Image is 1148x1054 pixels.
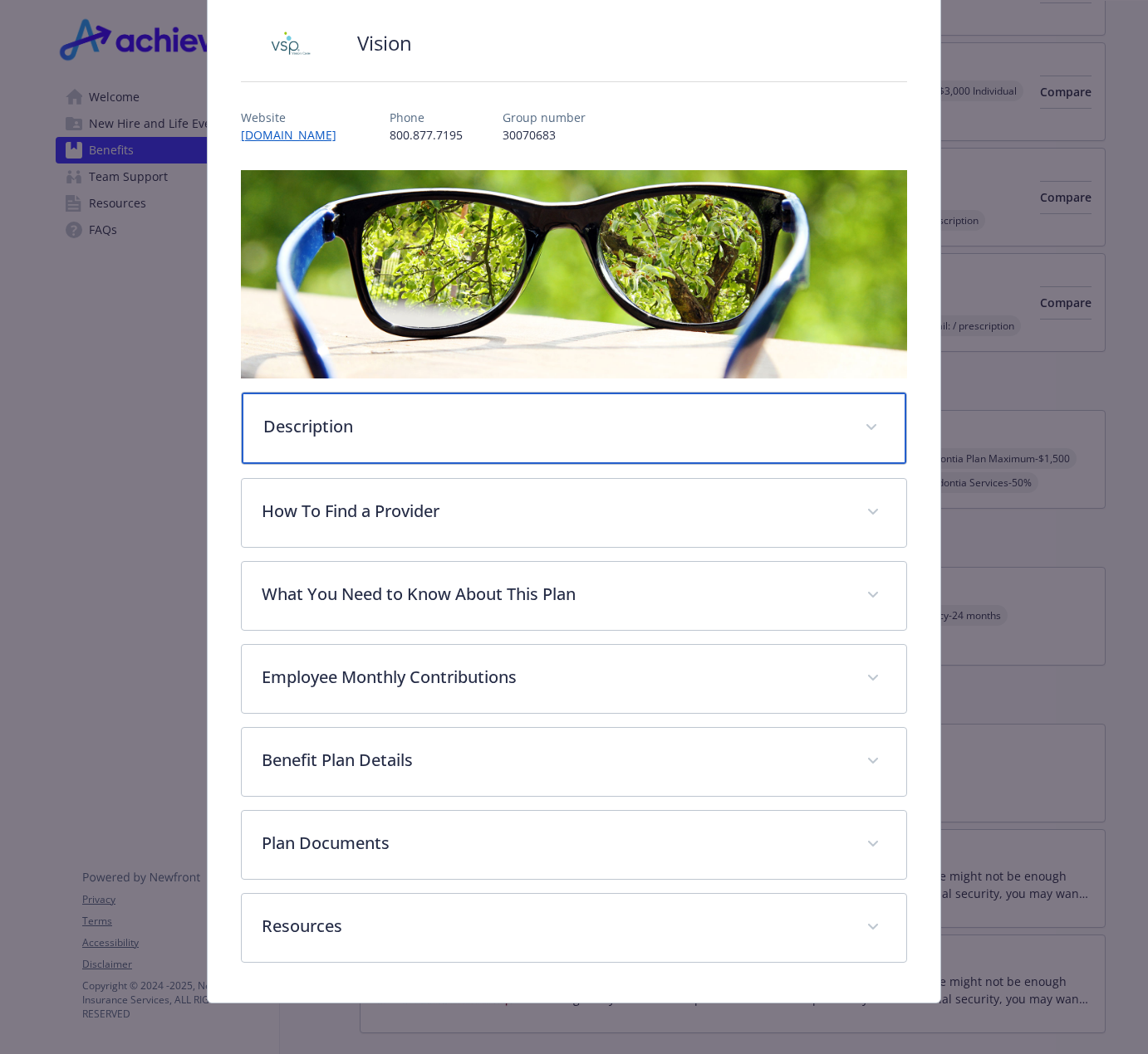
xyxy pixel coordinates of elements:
[242,393,906,464] div: Description
[241,18,341,68] img: Vision Service Plan
[390,109,463,126] p: Phone
[262,665,846,690] p: Employee Monthly Contributions
[242,894,906,962] div: Resources
[357,29,412,57] h2: Vision
[262,748,846,773] p: Benefit Plan Details
[262,582,846,607] p: What You Need to Know About This Plan
[242,811,906,879] div: Plan Documents
[262,499,846,524] p: How To Find a Provider
[241,127,350,143] a: [DOMAIN_NAME]
[242,562,906,630] div: What You Need to Know About This Plan
[242,645,906,713] div: Employee Monthly Contributions
[262,914,846,939] p: Resources
[262,831,846,856] p: Plan Documents
[241,109,350,126] p: Website
[263,414,845,439] p: Description
[242,479,906,547] div: How To Find a Provider
[241,170,907,378] img: banner
[503,109,586,126] p: Group number
[242,728,906,796] div: Benefit Plan Details
[503,126,586,144] p: 30070683
[390,126,463,144] p: 800.877.7195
